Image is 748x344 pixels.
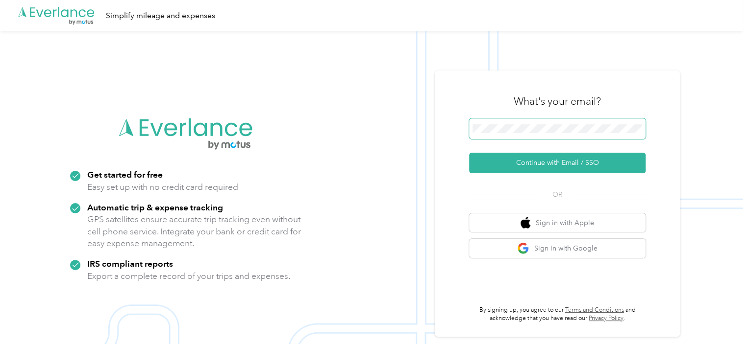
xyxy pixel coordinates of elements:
[469,239,646,258] button: google logoSign in with Google
[87,270,290,282] p: Export a complete record of your trips and expenses.
[469,153,646,173] button: Continue with Email / SSO
[589,315,623,322] a: Privacy Policy
[87,202,223,212] strong: Automatic trip & expense tracking
[540,189,574,200] span: OR
[469,306,646,323] p: By signing up, you agree to our and acknowledge that you have read our .
[517,242,529,254] img: google logo
[87,258,173,269] strong: IRS compliant reports
[87,169,163,180] strong: Get started for free
[106,10,215,22] div: Simplify mileage and expenses
[521,217,530,229] img: apple logo
[87,213,301,250] p: GPS satellites ensure accurate trip tracking even without cell phone service. Integrate your bank...
[469,213,646,232] button: apple logoSign in with Apple
[565,306,624,314] a: Terms and Conditions
[87,181,238,193] p: Easy set up with no credit card required
[514,94,601,108] h3: What's your email?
